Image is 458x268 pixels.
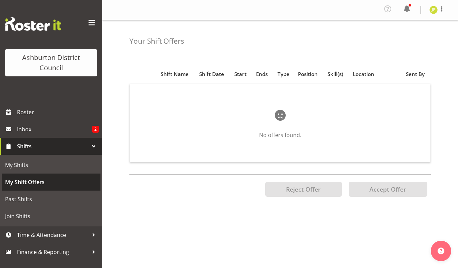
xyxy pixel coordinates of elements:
button: Reject Offer [265,182,342,197]
a: Past Shifts [2,191,100,208]
div: Type [277,70,290,78]
img: Rosterit website logo [5,17,61,31]
img: jacqueline-paterson11031.jpg [429,6,438,14]
span: Roster [17,107,99,117]
span: My Shift Offers [5,177,97,187]
div: Location [353,70,377,78]
h4: Your Shift Offers [129,37,184,45]
span: Finance & Reporting [17,247,89,257]
span: 2 [92,126,99,133]
a: My Shift Offers [2,174,100,191]
div: Position [298,70,320,78]
span: Shifts [17,141,89,151]
span: My Shifts [5,160,97,170]
div: Shift Name [161,70,191,78]
button: Accept Offer [349,182,427,197]
a: My Shifts [2,157,100,174]
span: Past Shifts [5,194,97,204]
span: Join Shifts [5,211,97,221]
span: Reject Offer [286,185,321,193]
img: help-xxl-2.png [438,248,444,254]
p: No offers found. [152,131,409,139]
a: Join Shifts [2,208,100,225]
span: Time & Attendance [17,230,89,240]
span: Accept Offer [369,185,406,193]
div: Start [234,70,248,78]
div: Sent By [406,70,427,78]
div: Skill(s) [328,70,345,78]
div: Ends [256,70,269,78]
div: Ashburton District Council [12,53,90,73]
span: Inbox [17,124,92,134]
div: Shift Date [199,70,226,78]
